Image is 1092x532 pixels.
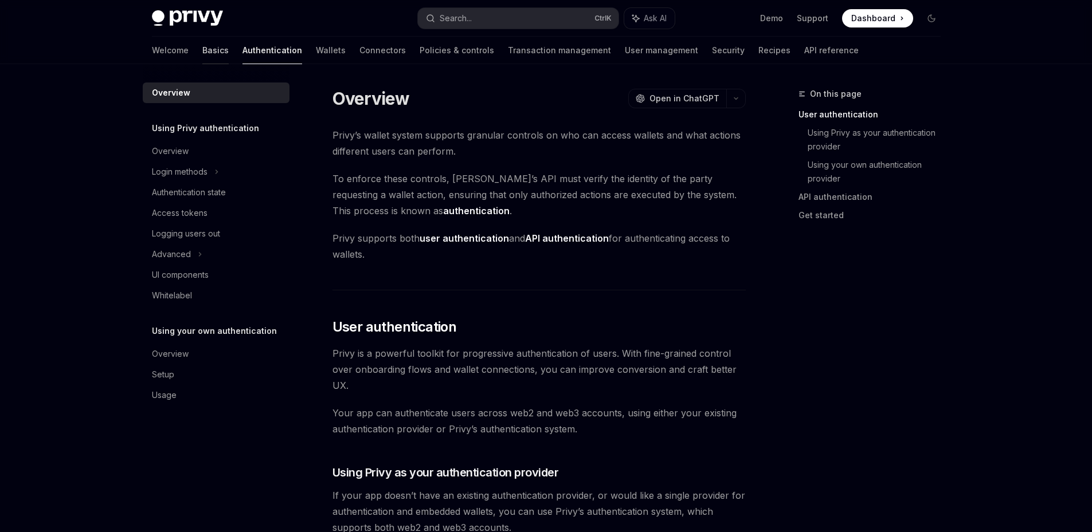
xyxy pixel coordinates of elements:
[332,171,746,219] span: To enforce these controls, [PERSON_NAME]’s API must verify the identity of the party requesting a...
[332,405,746,437] span: Your app can authenticate users across web2 and web3 accounts, using either your existing authent...
[332,88,410,109] h1: Overview
[152,121,259,135] h5: Using Privy authentication
[152,289,192,302] div: Whitelabel
[152,144,189,158] div: Overview
[152,206,208,220] div: Access tokens
[143,385,289,405] a: Usage
[332,318,457,336] span: User authentication
[143,203,289,223] a: Access tokens
[628,89,726,108] button: Open in ChatGPT
[242,37,302,64] a: Authentication
[760,13,783,24] a: Demo
[143,344,289,364] a: Overview
[440,11,472,25] div: Search...
[152,324,277,338] h5: Using your own authentication
[143,82,289,103] a: Overview
[625,37,698,64] a: User management
[712,37,745,64] a: Security
[799,188,950,206] a: API authentication
[332,464,559,480] span: Using Privy as your authentication provider
[143,265,289,285] a: UI components
[359,37,406,64] a: Connectors
[143,285,289,306] a: Whitelabel
[143,364,289,385] a: Setup
[649,93,719,104] span: Open in ChatGPT
[810,87,862,101] span: On this page
[202,37,229,64] a: Basics
[152,227,220,241] div: Logging users out
[152,247,191,261] div: Advanced
[808,124,950,156] a: Using Privy as your authentication provider
[152,10,223,26] img: dark logo
[143,223,289,244] a: Logging users out
[525,232,609,244] strong: API authentication
[152,37,189,64] a: Welcome
[152,368,174,381] div: Setup
[420,232,509,244] strong: user authentication
[799,206,950,224] a: Get started
[624,8,675,29] button: Ask AI
[152,186,226,199] div: Authentication state
[332,127,746,159] span: Privy’s wallet system supports granular controls on who can access wallets and what actions diffe...
[316,37,346,64] a: Wallets
[799,105,950,124] a: User authentication
[842,9,913,27] a: Dashboard
[443,205,510,216] strong: authentication
[143,182,289,203] a: Authentication state
[644,13,667,24] span: Ask AI
[152,388,177,402] div: Usage
[797,13,828,24] a: Support
[332,345,746,393] span: Privy is a powerful toolkit for progressive authentication of users. With fine-grained control ov...
[922,9,941,27] button: Toggle dark mode
[418,8,619,29] button: Search...CtrlK
[508,37,611,64] a: Transaction management
[152,165,208,179] div: Login methods
[758,37,790,64] a: Recipes
[804,37,859,64] a: API reference
[420,37,494,64] a: Policies & controls
[808,156,950,188] a: Using your own authentication provider
[332,230,746,262] span: Privy supports both and for authenticating access to wallets.
[152,268,209,282] div: UI components
[152,86,190,100] div: Overview
[143,141,289,161] a: Overview
[851,13,895,24] span: Dashboard
[152,347,189,361] div: Overview
[594,14,612,23] span: Ctrl K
